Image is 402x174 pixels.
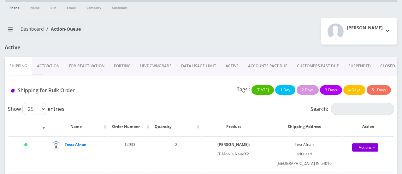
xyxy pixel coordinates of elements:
button: [PERSON_NAME] [321,18,397,45]
a: ACTIVE [221,57,243,75]
a: Actions [352,143,378,152]
td: Test Afnan sdfa asd [GEOGRAPHIC_DATA] IN 54010 [266,136,342,171]
h1: Active [5,45,129,51]
a: Email [64,2,79,12]
button: [DATE] [251,85,274,95]
td: 12933 [109,136,151,171]
b: X [244,151,247,157]
a: Customer [109,2,131,12]
a: Activation [32,57,64,75]
a: Dashboard [21,26,44,32]
a: SIM [47,2,59,12]
th: Quantity: activate to sort column ascending [151,117,201,136]
h1: Shipping for Bulk Order [11,87,131,93]
a: FOR-REActivation [64,57,109,75]
th: Action [343,117,393,136]
a: DATA USAGE LIMIT [176,57,221,75]
td: T-Mobile Nano 2 [202,136,266,171]
a: UP/DOWNGRADE [135,57,176,75]
b: [PERSON_NAME]: [217,142,250,147]
input: Search: [331,103,394,115]
a: PORTING [109,57,135,75]
img: Shipping for Bulk Order [11,89,15,93]
th: Shipping Address [266,117,342,136]
button: 2 Days [297,85,319,95]
a: Company [83,2,104,12]
th: Order Number: activate to sort column ascending [109,117,151,136]
th: Product [202,117,266,136]
label: Search: [310,103,394,115]
label: Show entries [8,103,64,115]
th: : activate to sort column ascending [9,117,47,136]
button: 1 Day [275,85,295,95]
a: Testt Afnan [65,142,86,147]
button: 5+ Days [367,85,391,95]
h2: [PERSON_NAME] [347,25,383,31]
th: Name: activate to sort column ascending [47,117,108,136]
button: 3 Days [320,85,342,95]
a: CUSTOMERS PAST DUE [292,57,344,75]
button: 4 Days [343,85,365,95]
td: 2 [151,136,201,171]
select: Showentries [22,103,46,115]
a: Phone [6,2,23,12]
p: Tags : [237,86,250,93]
a: CLOSED [375,57,400,75]
nav: breadcrumb [5,22,196,40]
a: SUSPENDED [344,57,375,75]
a: Shipping [5,57,32,75]
a: ACCOUNTS PAST DUE [243,57,292,75]
a: Name [27,2,43,12]
li: Action-Queue [44,26,81,32]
